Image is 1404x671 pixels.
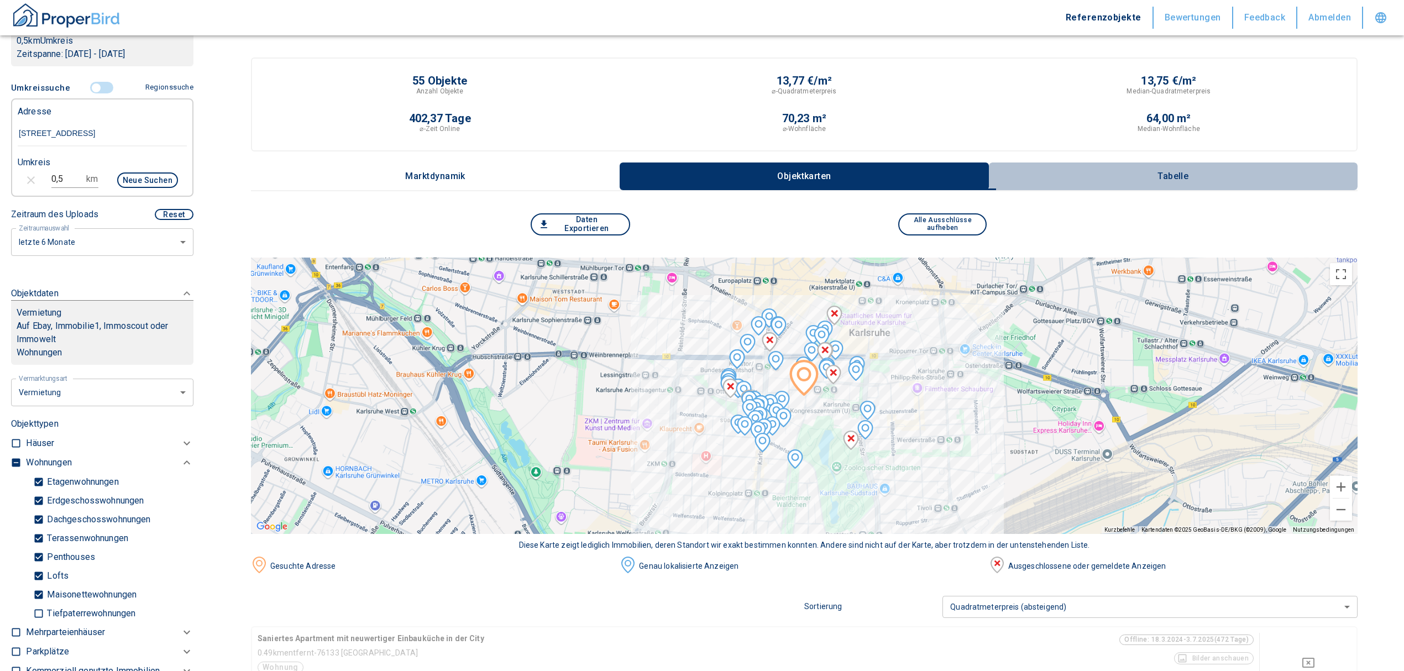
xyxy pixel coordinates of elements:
img: Google [254,520,290,534]
button: Vollbildansicht ein/aus [1330,263,1352,285]
div: Mehrparteienhäuser [26,623,193,642]
button: Bilder anschauen [1174,652,1254,664]
div: Häuser [26,434,193,453]
p: Zeitraum des Uploads [11,208,98,221]
p: ⌀-Wohnfläche [783,124,826,134]
a: Dieses Gebiet in Google Maps öffnen (in neuem Fenster) [254,520,290,534]
div: Ausgeschlossene oder gemeldete Anzeigen [1005,560,1358,572]
p: Häuser [26,437,54,450]
p: 402,37 Tage [409,113,471,124]
p: Median-Wohnfläche [1138,124,1200,134]
button: Referenzobjekte [1055,7,1154,29]
div: Quadratmeterpreis (absteigend) [942,592,1358,621]
p: Penthouses [44,553,95,562]
button: Abmelden [1297,7,1363,29]
img: image [989,557,1005,573]
p: Dachgeschosswohnungen [44,515,150,524]
div: Diese Karte zeigt lediglich Immobilien, deren Standort wir exakt bestimmen konnten. Andere sind n... [251,539,1358,551]
div: Gesuchte Adresse [268,560,620,572]
p: Adresse [18,105,51,118]
p: 76133 [GEOGRAPHIC_DATA] [317,647,418,659]
p: Objektdaten [11,287,59,300]
p: Wohnungen [17,346,188,359]
input: Adresse ändern [18,121,187,146]
button: Alle Ausschlüsse aufheben [898,213,987,235]
p: Saniertes Apartment mit neuwertiger Einbauküche in der City [258,633,839,644]
p: Terassenwohnungen [44,534,128,543]
button: Vergrößern [1330,476,1352,498]
button: Deselect for this search [1265,656,1351,669]
div: Genau lokalisierte Anzeigen [636,560,988,572]
button: Bewertungen [1154,7,1233,29]
div: Parkplätze [26,642,193,662]
img: ProperBird Logo and Home Button [11,2,122,29]
p: Sortierung [804,601,942,612]
p: 13,77 €/m² [777,75,832,86]
p: 13,75 €/m² [1141,75,1196,86]
p: Anzahl Objekte [416,86,464,96]
p: Median-Quadratmeterpreis [1127,86,1211,96]
p: 0.49 km entfernt - [258,647,317,659]
p: Etagenwohnungen [44,478,118,486]
p: 55 Objekte [412,75,467,86]
a: Nutzungsbedingungen (wird in neuem Tab geöffnet) [1293,527,1354,533]
p: Erdgeschosswohnungen [44,496,144,505]
p: Umkreis [18,156,50,169]
p: Auf Ebay, Immobilie1, Immoscout oder Immowelt [17,319,188,346]
button: Verkleinern [1330,499,1352,521]
div: Wohnungen [26,453,193,473]
p: Marktdynamik [405,171,465,181]
button: ProperBird Logo and Home Button [11,2,122,34]
button: Reset [155,209,193,220]
img: image [251,557,268,573]
div: wrapped label tabs example [251,162,1358,190]
button: Kurzbefehle [1104,526,1135,534]
p: Objektkarten [777,171,832,181]
p: Parkplätze [26,645,69,658]
p: Tiefpaterrewohnungen [44,609,135,618]
img: image [620,557,636,573]
span: Kartendaten ©2025 GeoBasis-DE/BKG (©2009), Google [1141,527,1286,533]
p: ⌀-Quadratmeterpreis [772,86,836,96]
p: Objekttypen [11,417,193,431]
p: Wohnungen [26,456,71,469]
p: 64,00 m² [1146,113,1191,124]
p: Vermietung [17,306,62,319]
button: Daten Exportieren [531,213,630,235]
button: Neue Suchen [117,172,178,188]
div: letzte 6 Monate [11,378,193,407]
div: ObjektdatenVermietungAuf Ebay, Immobilie1, Immoscout oder ImmoweltWohnungen [11,276,193,376]
p: Maisonettewohnungen [44,590,137,599]
p: 0,5 km Umkreis [17,34,188,48]
button: Regionssuche [141,78,193,97]
p: 70,23 m² [782,113,827,124]
button: Umkreissuche [11,77,75,98]
p: Lofts [44,572,69,580]
p: Tabelle [1145,171,1201,181]
div: letzte 6 Monate [11,227,193,256]
p: ⌀-Zeit Online [420,124,459,134]
p: km [86,172,98,186]
p: Mehrparteienhäuser [26,626,105,639]
button: Feedback [1233,7,1298,29]
p: Zeitspanne: [DATE] - [DATE] [17,48,188,61]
